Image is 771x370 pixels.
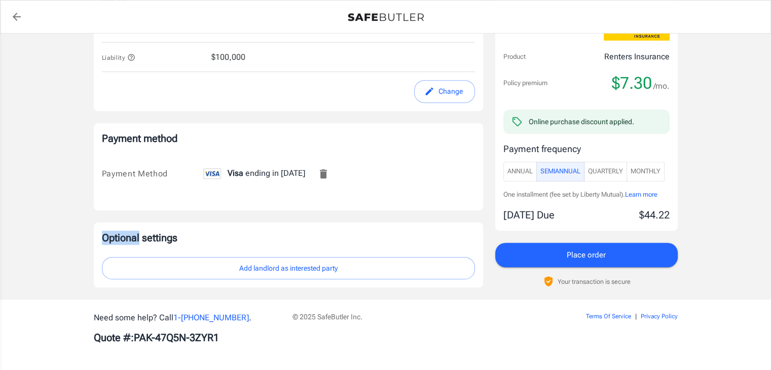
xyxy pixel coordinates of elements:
[529,117,634,127] div: Online purchase discount applied.
[102,131,475,145] p: Payment method
[625,190,657,198] span: Learn more
[292,312,529,322] p: © 2025 SafeButler Inc.
[102,257,475,280] button: Add landlord as interested party
[311,162,336,186] button: Remove this card
[102,54,136,61] span: Liability
[558,277,631,286] p: Your transaction is secure
[641,313,678,320] a: Privacy Policy
[653,79,670,93] span: /mo.
[348,13,424,21] img: Back to quotes
[94,331,219,344] b: Quote #: PAK-47Q5N-3ZYR1
[203,168,221,179] img: visa
[414,80,475,103] button: edit
[503,52,526,62] p: Product
[7,7,27,27] a: back to quotes
[604,51,670,63] p: Renters Insurance
[503,142,670,156] p: Payment frequency
[536,162,584,181] button: SemiAnnual
[612,73,652,93] span: $7.30
[495,243,678,267] button: Place order
[228,168,243,178] span: Visa
[94,312,280,324] p: Need some help? Call .
[635,313,637,320] span: |
[102,51,136,63] button: Liability
[584,162,627,181] button: Quarterly
[588,166,623,177] span: Quarterly
[203,168,305,178] span: ending in [DATE]
[503,207,555,223] p: [DATE] Due
[102,168,203,180] div: Payment Method
[639,207,670,223] p: $44.22
[503,78,547,88] p: Policy premium
[102,231,475,245] p: Optional settings
[567,248,606,262] span: Place order
[627,162,665,181] button: Monthly
[211,51,245,63] span: $100,000
[503,162,537,181] button: Annual
[631,166,660,177] span: Monthly
[507,166,533,177] span: Annual
[540,166,580,177] span: SemiAnnual
[173,313,249,322] a: 1-[PHONE_NUMBER]
[586,313,631,320] a: Terms Of Service
[503,190,625,198] span: One installment (fee set by Liberty Mutual).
